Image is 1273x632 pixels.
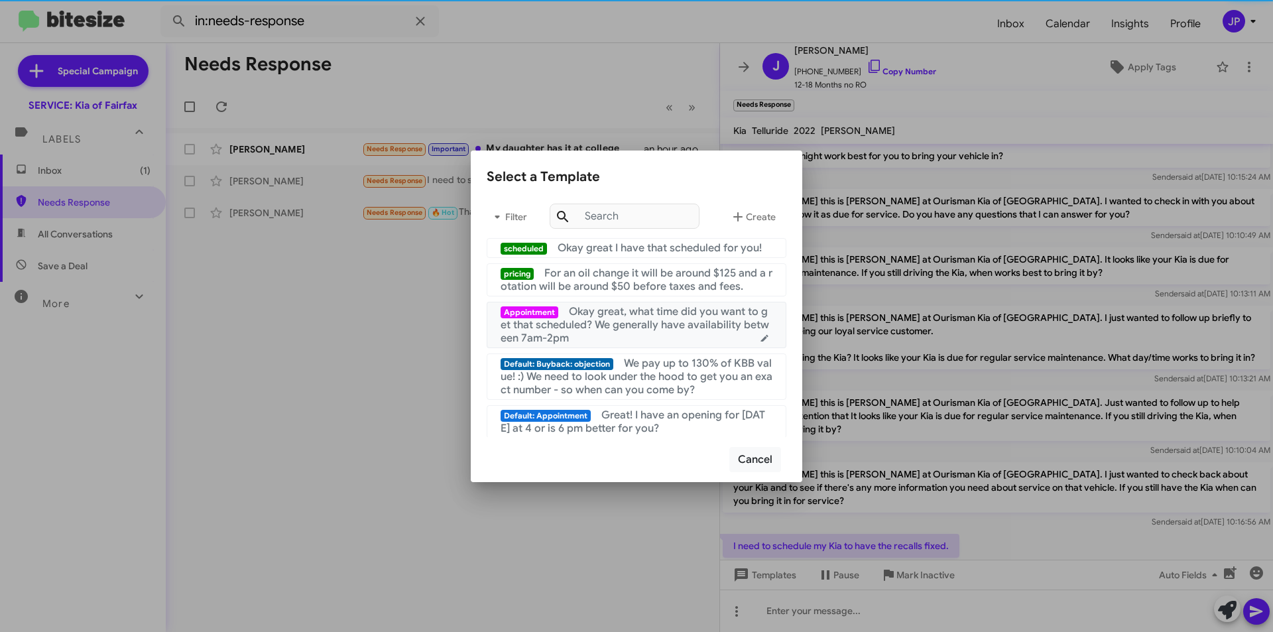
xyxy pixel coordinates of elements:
[558,241,762,255] span: Okay great I have that scheduled for you!
[501,409,765,435] span: Great! I have an opening for [DATE] at 4 or is 6 pm better for you?
[501,306,558,318] span: Appointment
[487,166,786,188] div: Select a Template
[550,204,699,229] input: Search
[730,205,776,229] span: Create
[487,201,529,233] button: Filter
[487,205,529,229] span: Filter
[501,243,547,255] span: scheduled
[501,410,591,422] span: Default: Appointment
[501,358,613,370] span: Default: Buyback: objection
[501,357,772,397] span: We pay up to 130% of KBB value! :) We need to look under the hood to get you an exact number - so...
[501,268,534,280] span: pricing
[719,201,786,233] button: Create
[501,305,769,345] span: Okay great, what time did you want to get that scheduled? We generally have availability between ...
[729,447,781,472] button: Cancel
[501,267,772,293] span: For an oil change it will be around $125 and a rotation will be around $50 before taxes and fees.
